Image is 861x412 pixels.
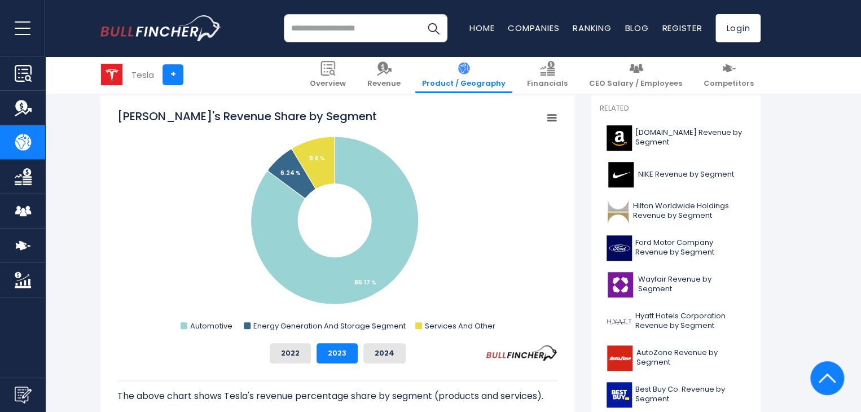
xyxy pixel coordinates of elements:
[607,345,633,371] img: AZO logo
[638,275,745,294] span: Wayfair Revenue by Segment
[600,343,752,374] a: AutoZone Revenue by Segment
[190,321,232,331] text: Automotive
[361,56,407,93] a: Revenue
[508,22,559,34] a: Companies
[607,199,630,224] img: HLT logo
[636,348,745,367] span: AutoZone Revenue by Segment
[100,15,222,41] img: bullfincher logo
[635,128,745,147] span: [DOMAIN_NAME] Revenue by Segment
[607,382,632,407] img: BBY logo
[638,170,734,179] span: NIKE Revenue by Segment
[600,379,752,410] a: Best Buy Co. Revenue by Segment
[469,22,494,34] a: Home
[415,56,512,93] a: Product / Geography
[600,104,752,113] p: Related
[625,22,648,34] a: Blog
[100,15,222,41] a: Go to homepage
[309,154,325,163] tspan: 8.6 %
[600,269,752,300] a: Wayfair Revenue by Segment
[253,321,406,331] text: Energy Generation And Storage Segment
[697,56,761,93] a: Competitors
[662,22,702,34] a: Register
[101,64,122,85] img: TSLA logo
[303,56,353,93] a: Overview
[635,312,745,331] span: Hyatt Hotels Corporation Revenue by Segment
[607,309,632,334] img: H logo
[419,14,447,42] button: Search
[117,108,377,124] tspan: [PERSON_NAME]'s Revenue Share by Segment
[280,169,301,177] tspan: 6.24 %
[704,79,754,89] span: Competitors
[607,125,632,151] img: AMZN logo
[310,79,346,89] span: Overview
[600,122,752,154] a: [DOMAIN_NAME] Revenue by Segment
[600,159,752,190] a: NIKE Revenue by Segment
[635,238,745,257] span: Ford Motor Company Revenue by Segment
[131,68,154,81] div: Tesla
[363,343,406,363] button: 2024
[162,64,183,85] a: +
[607,162,635,187] img: NKE logo
[600,196,752,227] a: Hilton Worldwide Holdings Revenue by Segment
[425,321,495,331] text: Services And Other
[573,22,611,34] a: Ranking
[715,14,761,42] a: Login
[367,79,401,89] span: Revenue
[600,233,752,264] a: Ford Motor Company Revenue by Segment
[582,56,689,93] a: CEO Salary / Employees
[422,79,506,89] span: Product / Geography
[354,278,376,287] tspan: 85.17 %
[633,201,745,221] span: Hilton Worldwide Holdings Revenue by Segment
[589,79,682,89] span: CEO Salary / Employees
[520,56,574,93] a: Financials
[117,108,557,334] svg: Tesla's Revenue Share by Segment
[607,235,632,261] img: F logo
[607,272,634,297] img: W logo
[317,343,358,363] button: 2023
[270,343,311,363] button: 2022
[527,79,568,89] span: Financials
[635,385,745,404] span: Best Buy Co. Revenue by Segment
[117,389,557,403] p: The above chart shows Tesla's revenue percentage share by segment (products and services).
[600,306,752,337] a: Hyatt Hotels Corporation Revenue by Segment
